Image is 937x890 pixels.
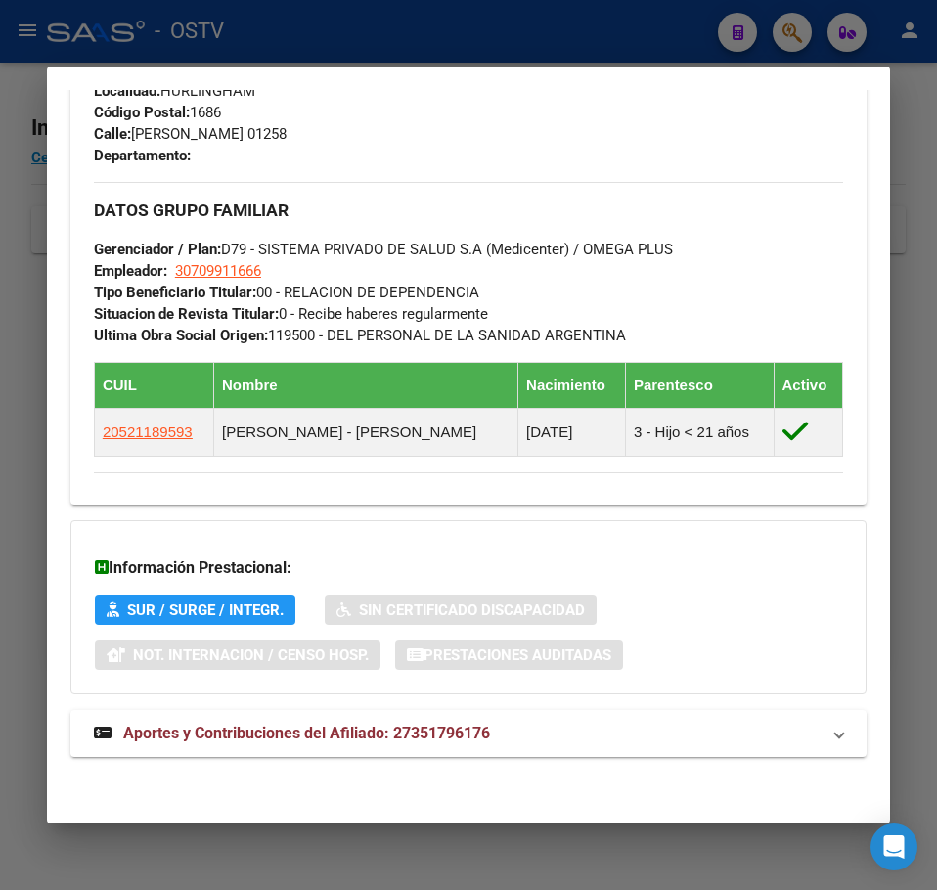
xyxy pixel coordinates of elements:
th: CUIL [94,362,213,408]
strong: Ultima Obra Social Origen: [94,327,268,344]
strong: Empleador: [94,262,167,280]
span: 00 - RELACION DE DEPENDENCIA [94,284,479,301]
strong: Departamento: [94,147,191,164]
td: 3 - Hijo < 21 años [625,408,774,456]
th: Activo [774,362,843,408]
span: D79 - SISTEMA PRIVADO DE SALUD S.A (Medicenter) / OMEGA PLUS [94,241,673,258]
mat-expansion-panel-header: Aportes y Contribuciones del Afiliado: 27351796176 [70,710,867,757]
span: 119500 - DEL PERSONAL DE LA SANIDAD ARGENTINA [94,327,626,344]
td: [PERSON_NAME] - [PERSON_NAME] [214,408,518,456]
button: SUR / SURGE / INTEGR. [95,595,295,625]
button: Not. Internacion / Censo Hosp. [95,640,380,670]
span: Not. Internacion / Censo Hosp. [133,646,369,664]
span: Prestaciones Auditadas [424,646,611,664]
h3: Información Prestacional: [95,556,842,580]
span: HURLINGHAM [94,82,255,100]
span: 20521189593 [103,423,193,440]
span: [PERSON_NAME] 01258 [94,125,287,143]
th: Nacimiento [518,362,626,408]
strong: Código Postal: [94,104,190,121]
button: Sin Certificado Discapacidad [325,595,597,625]
span: Aportes y Contribuciones del Afiliado: 27351796176 [123,724,490,742]
span: 0 - Recibe haberes regularmente [94,305,488,323]
span: Sin Certificado Discapacidad [359,601,585,619]
td: [DATE] [518,408,626,456]
strong: Situacion de Revista Titular: [94,305,279,323]
button: Prestaciones Auditadas [395,640,623,670]
strong: Gerenciador / Plan: [94,241,221,258]
th: Nombre [214,362,518,408]
strong: Localidad: [94,82,160,100]
div: Open Intercom Messenger [870,823,917,870]
span: SUR / SURGE / INTEGR. [127,601,284,619]
th: Parentesco [625,362,774,408]
strong: Tipo Beneficiario Titular: [94,284,256,301]
span: 30709911666 [175,262,261,280]
strong: Calle: [94,125,131,143]
span: 1686 [94,104,221,121]
h3: DATOS GRUPO FAMILIAR [94,200,843,221]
